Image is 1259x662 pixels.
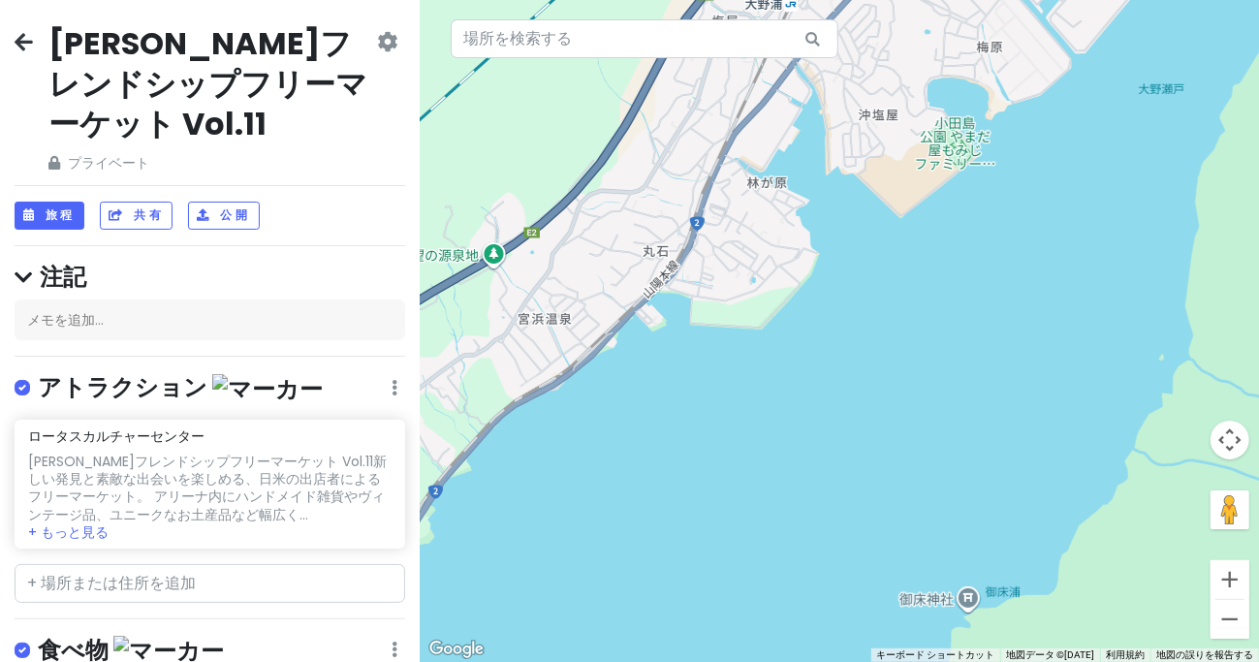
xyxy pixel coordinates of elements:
[212,374,323,404] img: マーカー
[15,202,84,230] button: 旅程
[1211,490,1249,529] button: 地図上にペグマンを落として、ストリートビューを開きます
[28,452,373,471] font: [PERSON_NAME]フレンドシップフリーマーケット Vol.11
[188,202,259,230] button: 公開
[68,153,149,173] font: プライベート
[1006,649,1094,660] font: 地図データ ©[DATE]
[100,202,173,230] button: 共有
[28,452,387,524] font: 新しい発見と素敵な出会いを楽しめる、日米の出店者によるフリーマーケット。 アリーナ内にハンドメイド雑貨やヴィンテージ品、ユニークなお土産品など幅広く...
[28,523,109,541] button: + もっと見る
[134,207,164,224] font: 共有
[1211,600,1249,639] button: ズームアウト
[38,371,207,403] font: アトラクション
[28,522,109,542] font: + もっと見る
[220,207,250,224] font: 公開
[40,261,86,293] font: 注記
[1106,649,1145,660] a: 利用規約（新しいタブで開きます）
[1211,560,1249,599] button: ズームイン
[425,637,488,662] a: Google マップでこの地域を開きます（新しいウィンドウが開きます）
[15,564,405,603] input: + 場所または住所を追加
[1211,421,1249,459] button: 地図のカメラ コントロール
[1156,649,1253,660] a: 地図の誤りを報告する
[1106,649,1145,660] font: 利用規約
[46,207,76,224] font: 旅程
[48,21,367,145] font: [PERSON_NAME]フレンドシップフリーマーケット Vol.11
[425,637,488,662] img: グーグル
[28,426,205,446] font: ロータスカルチャーセンター
[451,19,838,58] input: 場所を検索する
[876,648,994,662] button: キーボード反対
[27,310,104,330] font: メモを追加...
